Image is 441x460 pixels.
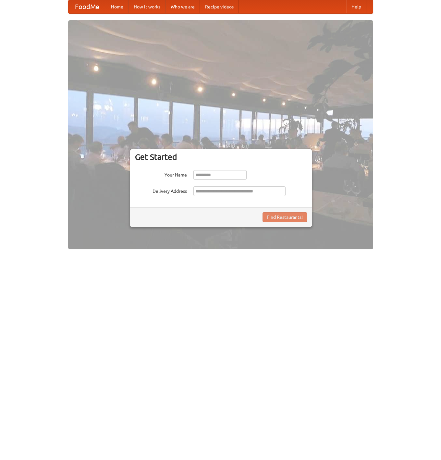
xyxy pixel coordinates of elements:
[200,0,239,13] a: Recipe videos
[346,0,366,13] a: Help
[135,152,307,162] h3: Get Started
[165,0,200,13] a: Who we are
[135,170,187,178] label: Your Name
[129,0,165,13] a: How it works
[68,0,106,13] a: FoodMe
[263,212,307,222] button: Find Restaurants!
[106,0,129,13] a: Home
[135,186,187,194] label: Delivery Address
